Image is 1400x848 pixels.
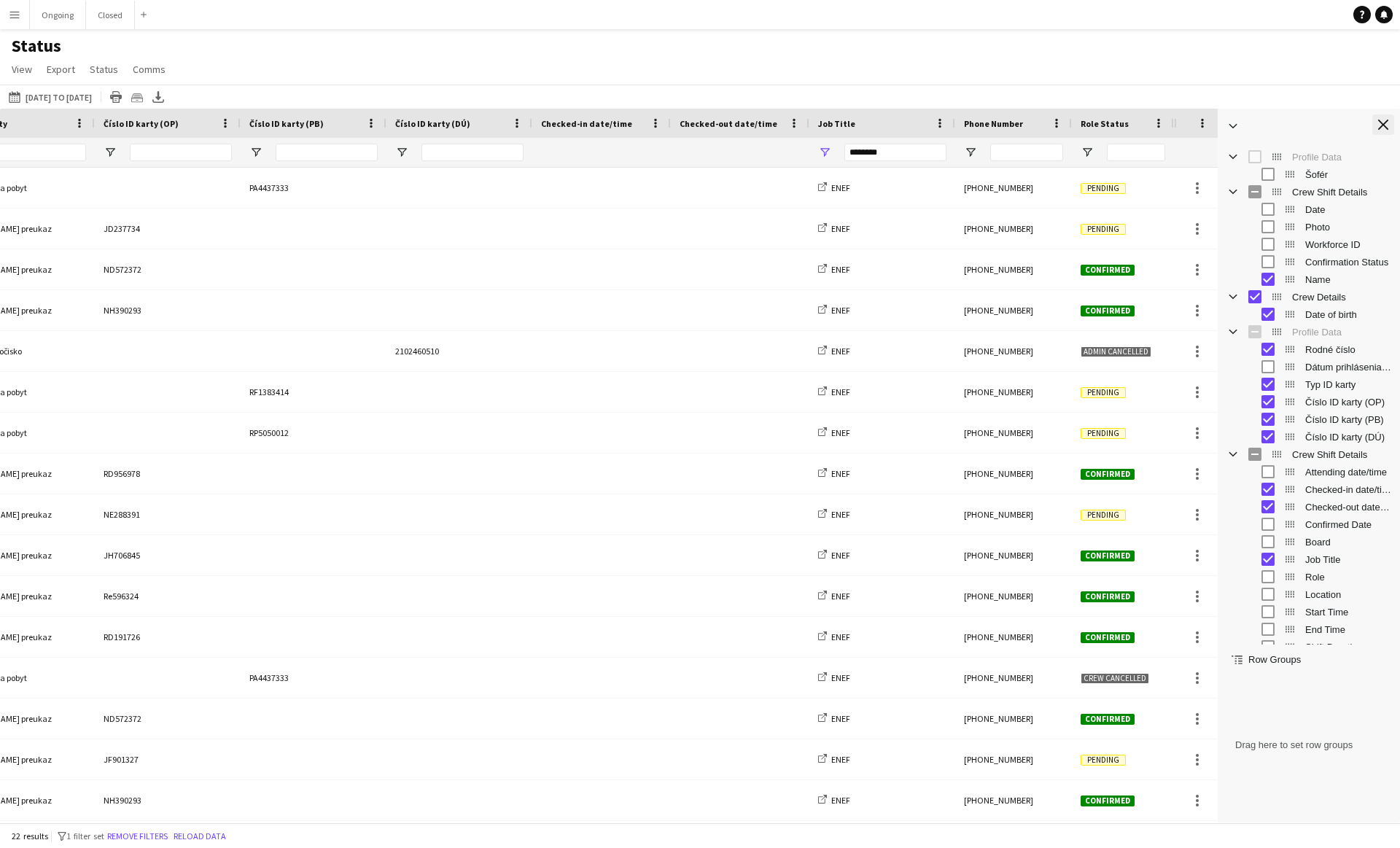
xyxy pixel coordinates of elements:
span: Checked-in date/time [1305,484,1391,495]
button: Remove filters [104,828,171,844]
span: Confirmation Status [1305,257,1391,268]
div: [PHONE_NUMBER] [955,658,1072,698]
span: Crew Shift Details [1292,449,1391,460]
span: ENEF [831,550,850,561]
div: Checked-out date/time Column [1218,498,1400,516]
span: Confirmed [1081,469,1135,480]
span: Číslo ID karty (PB) [1305,414,1391,425]
app-action-btn: Export XLSX [149,88,167,106]
div: Typ ID karty Column [1218,376,1400,393]
a: View [6,60,38,79]
div: Row Groups [1218,666,1400,823]
app-action-btn: Crew files as ZIP [128,88,146,106]
span: Číslo ID karty (DÚ) [395,118,470,129]
div: [PHONE_NUMBER] [955,780,1072,820]
span: ENEF [831,305,850,316]
a: ENEF [818,754,850,765]
span: Typ ID karty [1305,379,1391,390]
input: Role Status Filter Input [1107,144,1165,161]
button: Open Filter Menu [395,146,408,159]
div: Confirmed Date Column [1218,516,1400,533]
span: Board [1305,537,1391,548]
a: Export [41,60,81,79]
span: Date [1305,204,1391,215]
span: Role Status [1081,118,1129,129]
button: Open Filter Menu [1081,146,1094,159]
div: Checked-in date/time Column [1218,481,1400,498]
div: [PHONE_NUMBER] [955,739,1072,779]
span: Location [1305,589,1391,600]
span: RD191726 [104,631,140,642]
span: Číslo ID karty (PB) [249,118,324,129]
span: ND572372 [104,713,141,724]
span: Číslo ID karty (OP) [1305,397,1391,408]
span: ENEF [831,427,850,438]
div: [PHONE_NUMBER] [955,331,1072,371]
div: Crew Shift Details Column Group [1218,183,1400,201]
div: [PHONE_NUMBER] [955,249,1072,289]
span: Crew Details [1292,292,1391,303]
input: Číslo ID karty (PB) Filter Input [276,144,378,161]
div: Start Time Column [1218,603,1400,621]
span: Role [1305,572,1391,583]
span: NH390293 [104,795,141,806]
span: Start Time [1305,607,1391,618]
div: Role Column [1218,568,1400,586]
div: [PHONE_NUMBER] [955,576,1072,616]
a: Comms [127,60,171,79]
div: Profile Data Column Group [1218,323,1400,341]
span: Date of birth [1305,309,1391,320]
span: Crew cancelled [1081,673,1149,684]
input: Číslo ID karty (OP) Filter Input [130,144,232,161]
span: Pending [1081,224,1126,235]
span: Export [47,63,75,76]
span: Číslo ID karty (OP) [104,118,179,129]
span: Rodné číslo [1305,344,1391,355]
button: Closed [86,1,135,29]
span: ENEF [831,182,850,193]
button: Reload data [171,828,229,844]
div: [PHONE_NUMBER] [955,494,1072,534]
span: NH390293 [104,305,141,316]
span: Confirmed [1081,796,1135,806]
input: Číslo ID karty (DÚ) Filter Input [421,144,524,161]
div: [PHONE_NUMBER] [955,290,1072,330]
div: Crew Shift Details Column Group [1218,446,1400,463]
a: ENEF [818,631,850,642]
span: Drag here to set row groups [1226,675,1391,814]
span: RD956978 [104,468,140,479]
span: Confirmed [1081,551,1135,561]
span: Číslo ID karty (DÚ) [1305,432,1391,443]
a: ENEF [818,591,850,602]
div: [PHONE_NUMBER] [955,617,1072,657]
span: Row Groups [1248,654,1301,665]
span: Pending [1081,755,1126,766]
span: Šofér [1305,169,1391,180]
div: Číslo ID karty (OP) Column [1218,393,1400,411]
div: [PHONE_NUMBER] [955,413,1072,453]
a: ENEF [818,182,850,193]
span: PA4437333 [249,672,289,683]
span: Confirmed [1081,714,1135,725]
span: Pending [1081,510,1126,521]
span: Checked-out date/time [1305,502,1391,513]
div: Attending date/time Column [1218,463,1400,481]
span: Crew Shift Details [1292,187,1391,198]
span: Job Title [818,118,855,129]
span: JD237734 [104,223,140,234]
span: RP5050012 [249,427,289,438]
span: Confirmed [1081,306,1135,316]
a: ENEF [818,305,850,316]
a: ENEF [818,427,850,438]
span: ENEF [831,754,850,765]
div: Date Column [1218,201,1400,218]
span: Checked-in date/time [541,118,632,129]
span: View [12,63,32,76]
span: Checked-out date/time [680,118,777,129]
span: 2102460510 [395,346,439,357]
span: JH706845 [104,550,140,561]
div: Date of birth Column [1218,306,1400,323]
div: Shift Duration Column [1218,638,1400,656]
a: ENEF [818,386,850,397]
span: Confirmed [1081,632,1135,643]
